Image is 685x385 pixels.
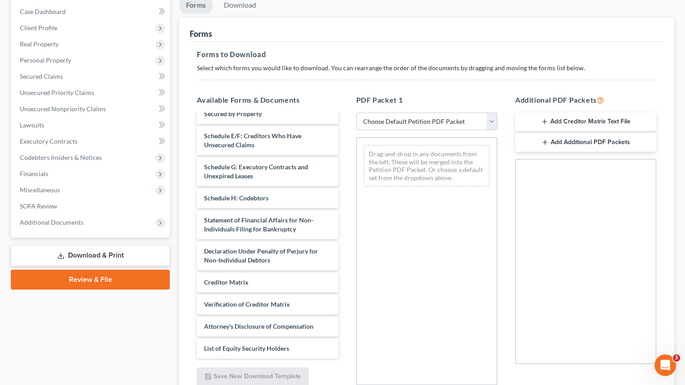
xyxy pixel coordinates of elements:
[190,28,212,39] div: Forms
[20,121,44,129] span: Lawsuits
[20,24,57,32] span: Client Profile
[28,295,36,302] button: Gif picker
[673,354,680,362] span: 3
[364,145,490,186] div: Drag-and-drop in any documents from the left. These will be merged into the Petition PDF Packet. ...
[20,56,71,64] span: Personal Property
[20,72,63,80] span: Secured Claims
[204,300,290,308] span: Verification of Creditor Matrix
[11,245,170,266] a: Download & Print
[197,95,338,105] h5: Available Forms & Documents
[356,95,497,105] h5: PDF Packet 1
[20,89,94,96] span: Unsecured Priority Claims
[515,133,656,152] button: Add Additional PDF Packets
[20,202,57,210] span: SOFA Review
[51,5,65,19] img: Profile image for Emma
[204,322,313,330] span: Attorney's Disclosure of Compensation
[14,295,21,302] button: Emoji picker
[204,344,289,352] span: List of Equity Security Holders
[20,137,77,145] span: Executory Contracts
[204,163,308,180] span: Schedule G: Executory Contracts and Unexpired Leases
[20,170,48,177] span: Financials
[20,154,102,161] span: Codebtors Insiders & Notices
[8,276,172,291] textarea: Message…
[20,8,66,15] span: Case Dashboard
[13,4,170,20] a: Case Dashboard
[38,5,53,19] img: Profile image for Lindsey
[204,247,318,264] span: Declaration Under Penalty of Perjury for Non-Individual Debtors
[154,291,169,306] button: Send a message…
[197,49,656,60] h5: Forms to Download
[204,101,317,118] span: Schedule D: Creditors Who Have Claims Secured by Property
[197,63,656,72] p: Select which forms you would like to download. You can rearrange the order of the documents by dr...
[6,4,23,21] button: go back
[158,4,174,20] div: Close
[13,117,170,133] a: Lawsuits
[13,133,170,149] a: Executory Contracts
[20,218,83,226] span: Additional Documents
[13,101,170,117] a: Unsecured Nonpriority Claims
[13,198,170,214] a: SOFA Review
[11,270,170,290] a: Review & File
[20,186,60,194] span: Miscellaneous
[141,4,158,21] button: Home
[204,194,268,202] span: Schedule H: Codebtors
[76,11,111,20] p: A few hours
[20,105,106,113] span: Unsecured Nonpriority Claims
[204,132,301,149] span: Schedule E/F: Creditors Who Have Unsecured Claims
[43,295,50,302] button: Upload attachment
[204,216,313,233] span: Statement of Financial Affairs for Non-Individuals Filing for Bankruptcy
[20,40,59,48] span: Real Property
[654,354,676,376] iframe: Intercom live chat
[204,278,249,286] span: Creditor Matrix
[13,68,170,85] a: Secured Claims
[13,85,170,101] a: Unsecured Priority Claims
[515,113,656,131] button: Add Creditor Matrix Text File
[26,5,40,19] img: Profile image for James
[69,5,130,11] h1: NextChapter App
[515,95,656,105] h5: Additional PDF Packets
